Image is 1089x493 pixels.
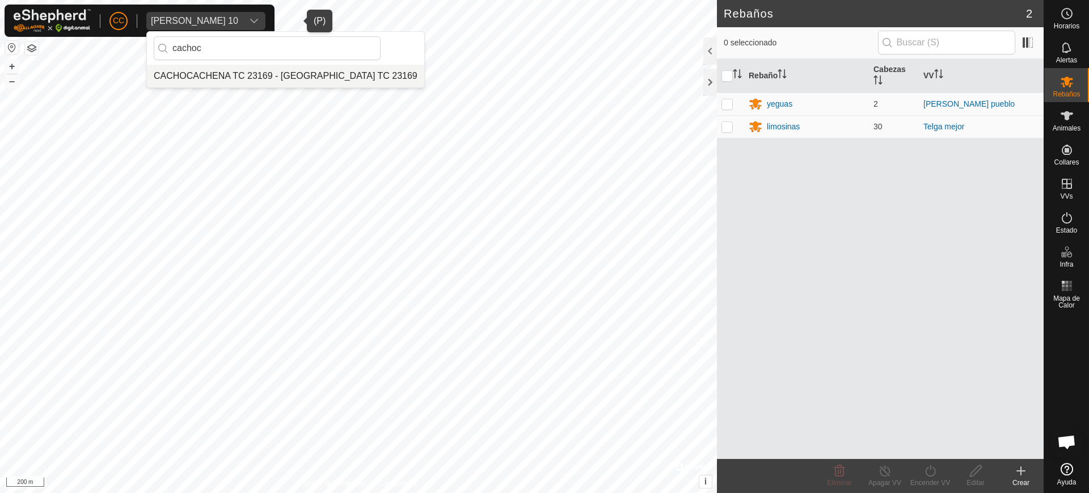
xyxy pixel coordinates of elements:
span: Eliminar [827,479,851,487]
button: – [5,74,19,88]
p-sorticon: Activar para ordenar [733,71,742,80]
span: Horarios [1054,23,1079,30]
p-sorticon: Activar para ordenar [934,71,943,80]
span: CC [113,15,124,27]
button: + [5,60,19,73]
div: CACHOCACHENA TC 23169 - [GEOGRAPHIC_DATA] TC 23169 [154,69,417,83]
button: i [699,475,712,488]
div: Encender VV [907,478,953,488]
span: 0 seleccionado [724,37,878,49]
input: Buscar (S) [878,31,1015,54]
div: yeguas [767,98,792,110]
span: Animales [1053,125,1080,132]
img: Logo Gallagher [14,9,91,32]
p-sorticon: Activar para ordenar [778,71,787,80]
a: Contáctenos [379,478,417,488]
span: Infra [1060,261,1073,268]
span: Collares [1054,159,1079,166]
div: Apagar VV [862,478,907,488]
span: Ayuda [1057,479,1077,486]
p-sorticon: Activar para ordenar [873,77,883,86]
div: dropdown trigger [243,12,265,30]
a: Telga mejor [923,122,964,131]
span: 2 [1026,5,1032,22]
th: VV [919,59,1044,93]
span: Estado [1056,227,1077,234]
li: CACHOCACHENA TC 23169 [147,65,424,87]
div: [PERSON_NAME] 10 [151,16,238,26]
a: [PERSON_NAME] pueblo [923,99,1015,108]
button: Restablecer Mapa [5,41,19,54]
div: Crear [998,478,1044,488]
div: Editar [953,478,998,488]
span: Alertas [1056,57,1077,64]
div: Chat abierto [1050,425,1084,459]
a: Ayuda [1044,458,1089,490]
span: 2 [873,99,878,108]
a: Política de Privacidad [300,478,365,488]
span: Ruben Fernandez Caballero 10 [146,12,243,30]
span: 30 [873,122,883,131]
span: VVs [1060,193,1073,200]
h2: Rebaños [724,7,1026,20]
th: Rebaño [744,59,869,93]
span: Mapa de Calor [1047,295,1086,309]
button: Capas del Mapa [25,41,39,55]
span: Rebaños [1053,91,1080,98]
input: Buscar por región, país, empresa o propiedad [154,36,381,60]
span: i [704,477,707,486]
th: Cabezas [869,59,919,93]
ul: Option List [147,65,424,87]
div: limosinas [767,121,800,133]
